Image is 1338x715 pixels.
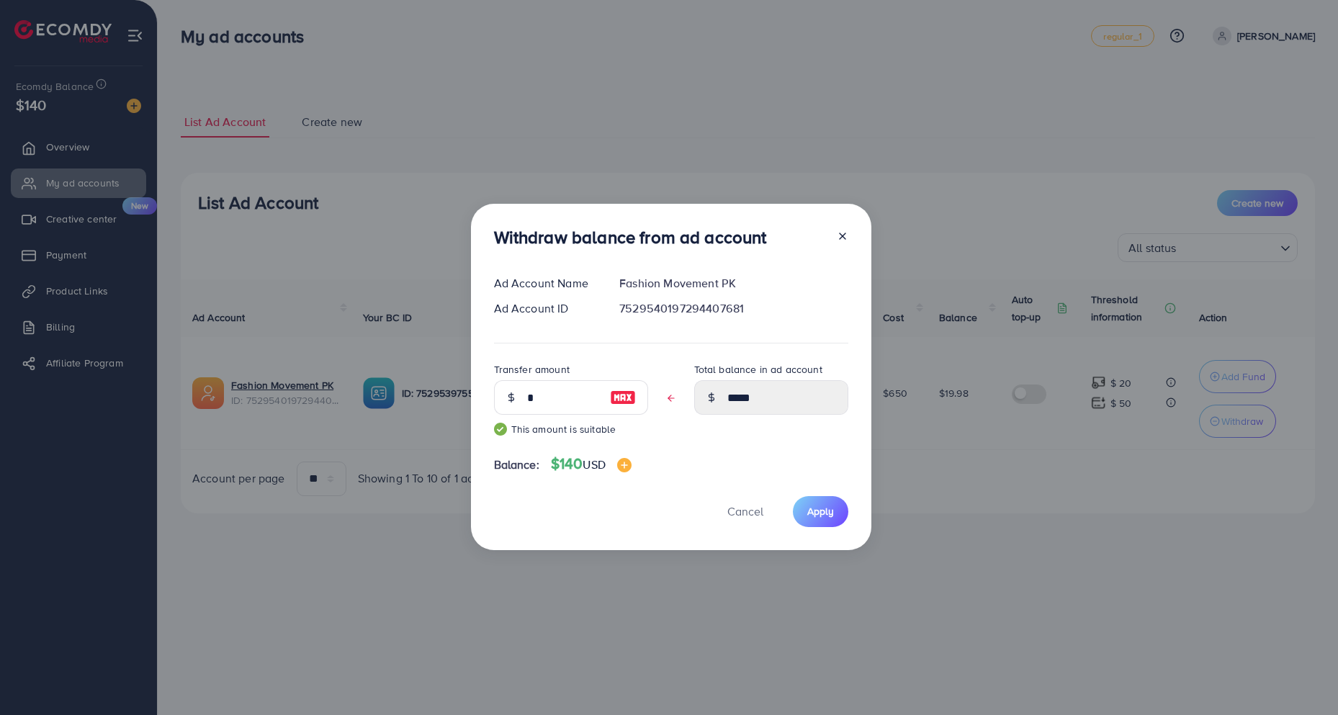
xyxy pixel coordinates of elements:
button: Apply [793,496,848,527]
h4: $140 [551,455,632,473]
button: Cancel [709,496,781,527]
div: Ad Account ID [482,300,609,317]
img: guide [494,423,507,436]
iframe: Chat [1277,650,1327,704]
div: 7529540197294407681 [608,300,859,317]
img: image [610,389,636,406]
span: Balance: [494,457,539,473]
span: Cancel [727,503,763,519]
span: Apply [807,504,834,518]
div: Ad Account Name [482,275,609,292]
label: Total balance in ad account [694,362,822,377]
h3: Withdraw balance from ad account [494,227,767,248]
span: USD [583,457,605,472]
div: Fashion Movement PK [608,275,859,292]
small: This amount is suitable [494,422,648,436]
label: Transfer amount [494,362,570,377]
img: image [617,458,632,472]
